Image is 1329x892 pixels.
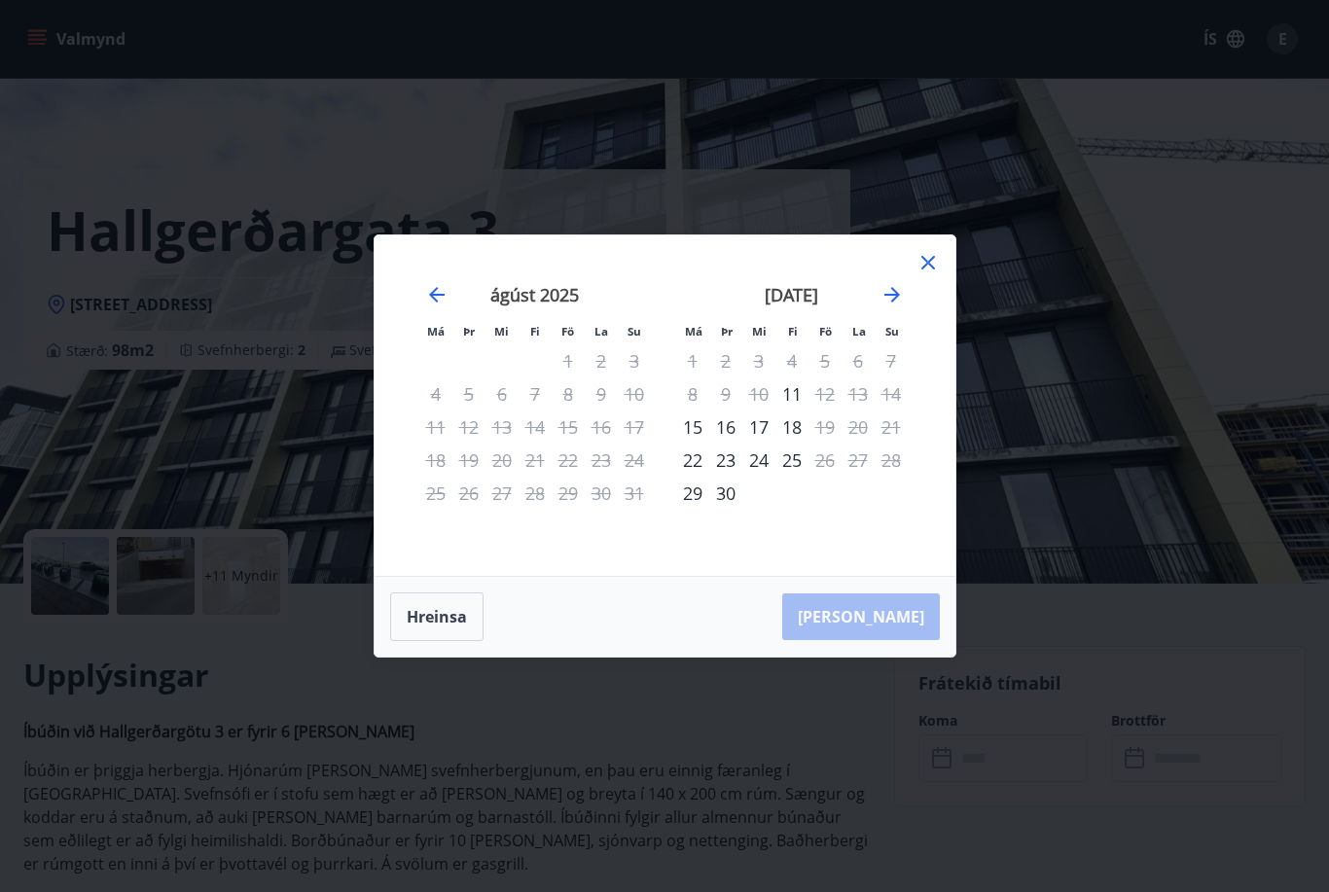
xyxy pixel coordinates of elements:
[485,410,519,444] td: Not available. miðvikudagur, 13. ágúst 2025
[709,344,742,377] td: Not available. þriðjudagur, 2. september 2025
[819,324,832,339] small: Fö
[594,324,608,339] small: La
[618,444,651,477] td: Not available. sunnudagur, 24. ágúst 2025
[490,283,579,306] strong: ágúst 2025
[742,444,775,477] div: 24
[775,377,808,410] td: fimmtudagur, 11. september 2025
[775,410,808,444] div: 18
[808,377,842,410] td: Not available. föstudagur, 12. september 2025
[552,344,585,377] td: Not available. föstudagur, 1. ágúst 2025
[676,444,709,477] div: Aðeins innritun í boði
[463,324,475,339] small: Þr
[709,477,742,510] td: þriðjudagur, 30. september 2025
[618,410,651,444] td: Not available. sunnudagur, 17. ágúst 2025
[427,324,445,339] small: Má
[485,444,519,477] td: Not available. miðvikudagur, 20. ágúst 2025
[709,444,742,477] div: 23
[742,344,775,377] td: Not available. miðvikudagur, 3. september 2025
[852,324,866,339] small: La
[419,444,452,477] td: Not available. mánudagur, 18. ágúst 2025
[842,377,875,410] td: Not available. laugardagur, 13. september 2025
[519,477,552,510] td: Not available. fimmtudagur, 28. ágúst 2025
[885,324,899,339] small: Su
[765,283,818,306] strong: [DATE]
[494,324,509,339] small: Mi
[808,444,842,477] td: Not available. föstudagur, 26. september 2025
[618,377,651,410] td: Not available. sunnudagur, 10. ágúst 2025
[709,410,742,444] td: þriðjudagur, 16. september 2025
[875,410,908,444] td: Not available. sunnudagur, 21. september 2025
[676,477,709,510] div: Aðeins innritun í boði
[709,410,742,444] div: 16
[676,344,709,377] td: Not available. mánudagur, 1. september 2025
[585,410,618,444] td: Not available. laugardagur, 16. ágúst 2025
[685,324,702,339] small: Má
[585,344,618,377] td: Not available. laugardagur, 2. ágúst 2025
[390,592,484,641] button: Hreinsa
[709,444,742,477] td: þriðjudagur, 23. september 2025
[742,410,775,444] td: miðvikudagur, 17. september 2025
[709,477,742,510] div: 30
[452,444,485,477] td: Not available. þriðjudagur, 19. ágúst 2025
[419,377,452,410] td: Not available. mánudagur, 4. ágúst 2025
[676,377,709,410] td: Not available. mánudagur, 8. september 2025
[676,410,709,444] td: mánudagur, 15. september 2025
[752,324,767,339] small: Mi
[452,410,485,444] td: Not available. þriðjudagur, 12. ágúst 2025
[709,377,742,410] td: Not available. þriðjudagur, 9. september 2025
[452,377,485,410] td: Not available. þriðjudagur, 5. ágúst 2025
[561,324,574,339] small: Fö
[775,377,808,410] div: Aðeins innritun í boði
[808,377,842,410] div: Aðeins útritun í boði
[585,377,618,410] td: Not available. laugardagur, 9. ágúst 2025
[552,477,585,510] td: Not available. föstudagur, 29. ágúst 2025
[618,344,651,377] td: Not available. sunnudagur, 3. ágúst 2025
[775,444,808,477] td: fimmtudagur, 25. september 2025
[808,444,842,477] div: Aðeins útritun í boði
[452,477,485,510] td: Not available. þriðjudagur, 26. ágúst 2025
[485,477,519,510] td: Not available. miðvikudagur, 27. ágúst 2025
[585,444,618,477] td: Not available. laugardagur, 23. ágúst 2025
[419,477,452,510] td: Not available. mánudagur, 25. ágúst 2025
[618,477,651,510] td: Not available. sunnudagur, 31. ágúst 2025
[485,377,519,410] td: Not available. miðvikudagur, 6. ágúst 2025
[628,324,641,339] small: Su
[875,444,908,477] td: Not available. sunnudagur, 28. september 2025
[676,410,709,444] div: Aðeins innritun í boði
[880,283,904,306] div: Move forward to switch to the next month.
[721,324,733,339] small: Þr
[530,324,540,339] small: Fi
[775,444,808,477] div: 25
[875,344,908,377] td: Not available. sunnudagur, 7. september 2025
[519,410,552,444] td: Not available. fimmtudagur, 14. ágúst 2025
[519,377,552,410] td: Not available. fimmtudagur, 7. ágúst 2025
[842,444,875,477] td: Not available. laugardagur, 27. september 2025
[742,410,775,444] div: 17
[425,283,449,306] div: Move backward to switch to the previous month.
[775,410,808,444] td: fimmtudagur, 18. september 2025
[775,344,808,377] td: Not available. fimmtudagur, 4. september 2025
[419,410,452,444] td: Not available. mánudagur, 11. ágúst 2025
[676,444,709,477] td: mánudagur, 22. september 2025
[552,444,585,477] td: Not available. föstudagur, 22. ágúst 2025
[842,344,875,377] td: Not available. laugardagur, 6. september 2025
[519,444,552,477] td: Not available. fimmtudagur, 21. ágúst 2025
[676,477,709,510] td: mánudagur, 29. september 2025
[788,324,798,339] small: Fi
[742,377,775,410] td: Not available. miðvikudagur, 10. september 2025
[398,259,932,553] div: Calendar
[585,477,618,510] td: Not available. laugardagur, 30. ágúst 2025
[552,377,585,410] td: Not available. föstudagur, 8. ágúst 2025
[552,410,585,444] td: Not available. föstudagur, 15. ágúst 2025
[808,344,842,377] td: Not available. föstudagur, 5. september 2025
[808,410,842,444] td: Not available. föstudagur, 19. september 2025
[875,377,908,410] td: Not available. sunnudagur, 14. september 2025
[808,410,842,444] div: Aðeins útritun í boði
[742,444,775,477] td: miðvikudagur, 24. september 2025
[842,410,875,444] td: Not available. laugardagur, 20. september 2025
